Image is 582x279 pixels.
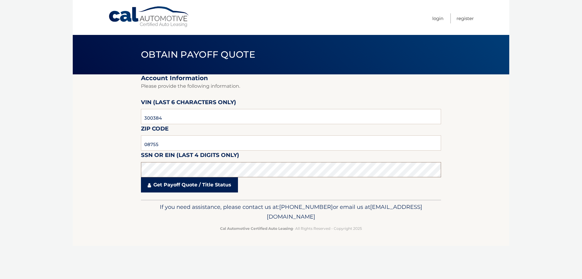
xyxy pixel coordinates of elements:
[432,13,443,23] a: Login
[141,98,236,109] label: VIN (last 6 characters only)
[141,82,441,90] p: Please provide the following information.
[220,226,293,231] strong: Cal Automotive Certified Auto Leasing
[141,124,169,135] label: Zip Code
[141,177,238,192] a: Get Payoff Quote / Title Status
[141,74,441,82] h2: Account Information
[108,6,190,28] a: Cal Automotive
[141,151,239,162] label: SSN or EIN (last 4 digits only)
[279,203,333,210] span: [PHONE_NUMBER]
[145,202,437,222] p: If you need assistance, please contact us at: or email us at
[457,13,474,23] a: Register
[145,225,437,232] p: - All Rights Reserved - Copyright 2025
[141,49,255,60] span: Obtain Payoff Quote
